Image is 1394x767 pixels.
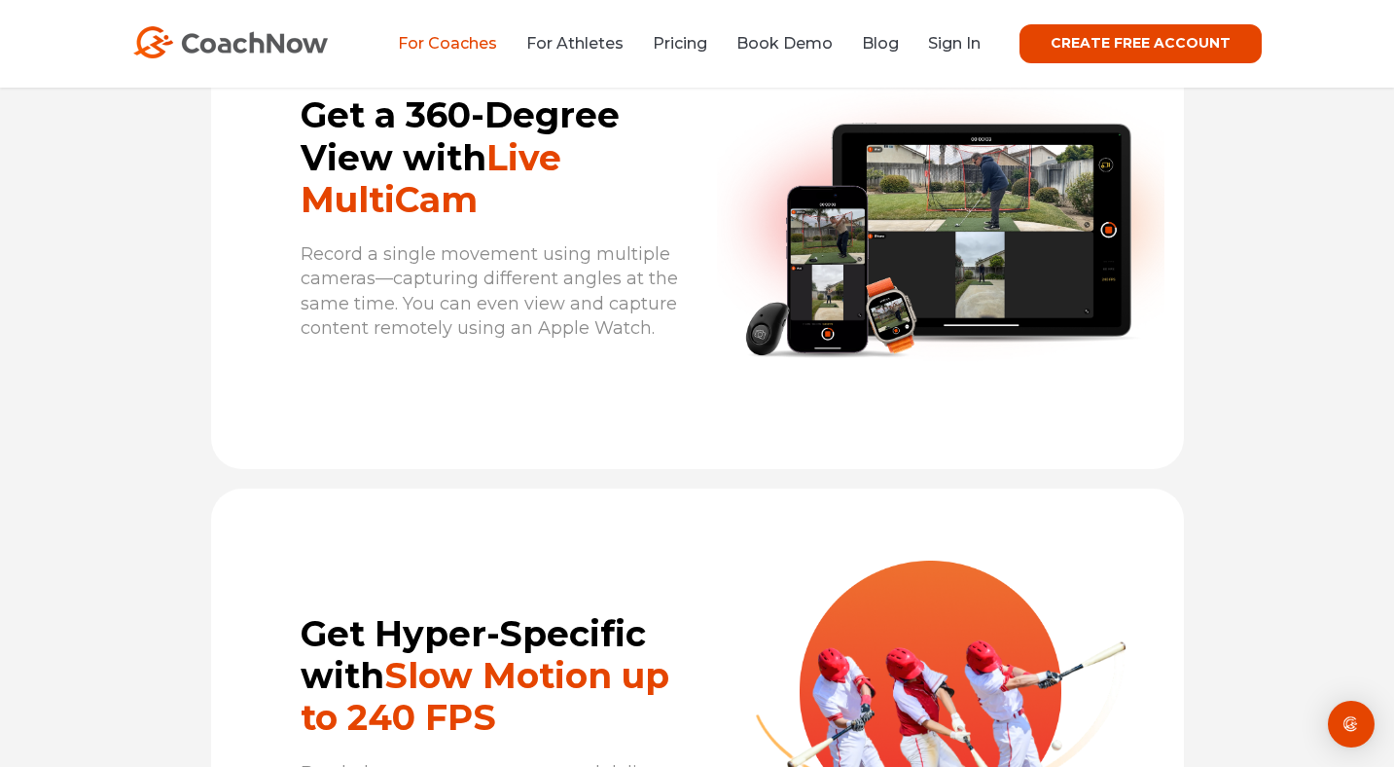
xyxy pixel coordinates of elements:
[133,26,328,58] img: CoachNow Logo
[301,242,688,341] p: Record a single movement using multiple cameras
[717,76,1164,364] img: Group 47271
[928,34,981,53] a: Sign In
[526,34,624,53] a: For Athletes
[301,654,669,739] span: Slow Motion up to 240 FPS
[301,613,688,740] h2: Get Hyper-Specific with
[301,268,678,338] span: —capturing different angles at the same time. You can even view and capture content remotely usin...
[398,34,497,53] a: For Coaches
[1328,701,1375,748] div: Open Intercom Messenger
[736,34,833,53] a: Book Demo
[653,34,707,53] a: Pricing
[301,136,561,221] span: Live MultiCam
[1019,24,1262,63] a: CREATE FREE ACCOUNT
[301,94,688,221] h2: Get a 360-Degree View with
[862,34,899,53] a: Blog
